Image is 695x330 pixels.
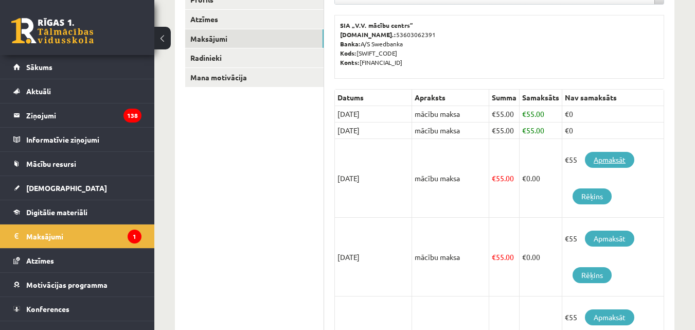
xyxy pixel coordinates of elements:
a: Radinieki [185,48,324,67]
b: [DOMAIN_NAME].: [340,30,396,39]
span: € [522,109,526,118]
td: mācību maksa [412,218,489,297]
a: Apmaksāt [585,231,634,247]
a: Rīgas 1. Tālmācības vidusskola [11,18,94,44]
b: SIA „V.V. mācību centrs” [340,21,414,29]
a: Rēķins [573,188,612,204]
th: Apraksts [412,90,489,106]
td: [DATE] [335,123,412,139]
legend: Maksājumi [26,224,141,248]
span: € [492,173,496,183]
td: [DATE] [335,139,412,218]
a: Konferences [13,297,141,321]
span: Sākums [26,62,52,72]
span: Aktuāli [26,86,51,96]
a: Apmaksāt [585,309,634,325]
td: €55 [562,139,664,218]
legend: Informatīvie ziņojumi [26,128,141,151]
td: 55.00 [520,123,562,139]
a: Informatīvie ziņojumi [13,128,141,151]
b: Kods: [340,49,357,57]
a: Sākums [13,55,141,79]
td: 0.00 [520,139,562,218]
a: Mana motivācija [185,68,324,87]
span: € [492,252,496,262]
td: mācību maksa [412,123,489,139]
a: Aktuāli [13,79,141,103]
td: 55.00 [489,139,520,218]
b: Konts: [340,58,360,66]
a: [DEMOGRAPHIC_DATA] [13,176,141,200]
a: Apmaksāt [585,152,634,168]
a: Atzīmes [185,10,324,29]
span: Mācību resursi [26,159,76,168]
b: Banka: [340,40,361,48]
i: 1 [128,230,141,244]
td: 55.00 [489,123,520,139]
td: €0 [562,123,664,139]
a: Digitālie materiāli [13,200,141,224]
th: Summa [489,90,520,106]
span: Motivācijas programma [26,280,108,289]
td: [DATE] [335,106,412,123]
th: Samaksāts [520,90,562,106]
span: € [522,126,526,135]
a: Maksājumi [185,29,324,48]
a: Motivācijas programma [13,273,141,297]
i: 138 [123,109,141,123]
th: Nav samaksāts [562,90,664,106]
a: Mācību resursi [13,152,141,176]
span: € [492,109,496,118]
span: € [522,173,526,183]
legend: Ziņojumi [26,103,141,127]
p: 53603062391 A/S Swedbanka [SWIFT_CODE] [FINANCIAL_ID] [340,21,658,67]
th: Datums [335,90,412,106]
a: Rēķins [573,267,612,283]
a: Atzīmes [13,249,141,272]
a: Ziņojumi138 [13,103,141,127]
span: € [492,126,496,135]
td: mācību maksa [412,139,489,218]
span: Digitālie materiāli [26,207,87,217]
td: mācību maksa [412,106,489,123]
span: Atzīmes [26,256,54,265]
td: [DATE] [335,218,412,297]
td: 0.00 [520,218,562,297]
a: Maksājumi1 [13,224,141,248]
td: €0 [562,106,664,123]
span: Konferences [26,304,69,314]
td: 55.00 [489,218,520,297]
td: €55 [562,218,664,297]
td: 55.00 [520,106,562,123]
span: € [522,252,526,262]
span: [DEMOGRAPHIC_DATA] [26,183,107,193]
td: 55.00 [489,106,520,123]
